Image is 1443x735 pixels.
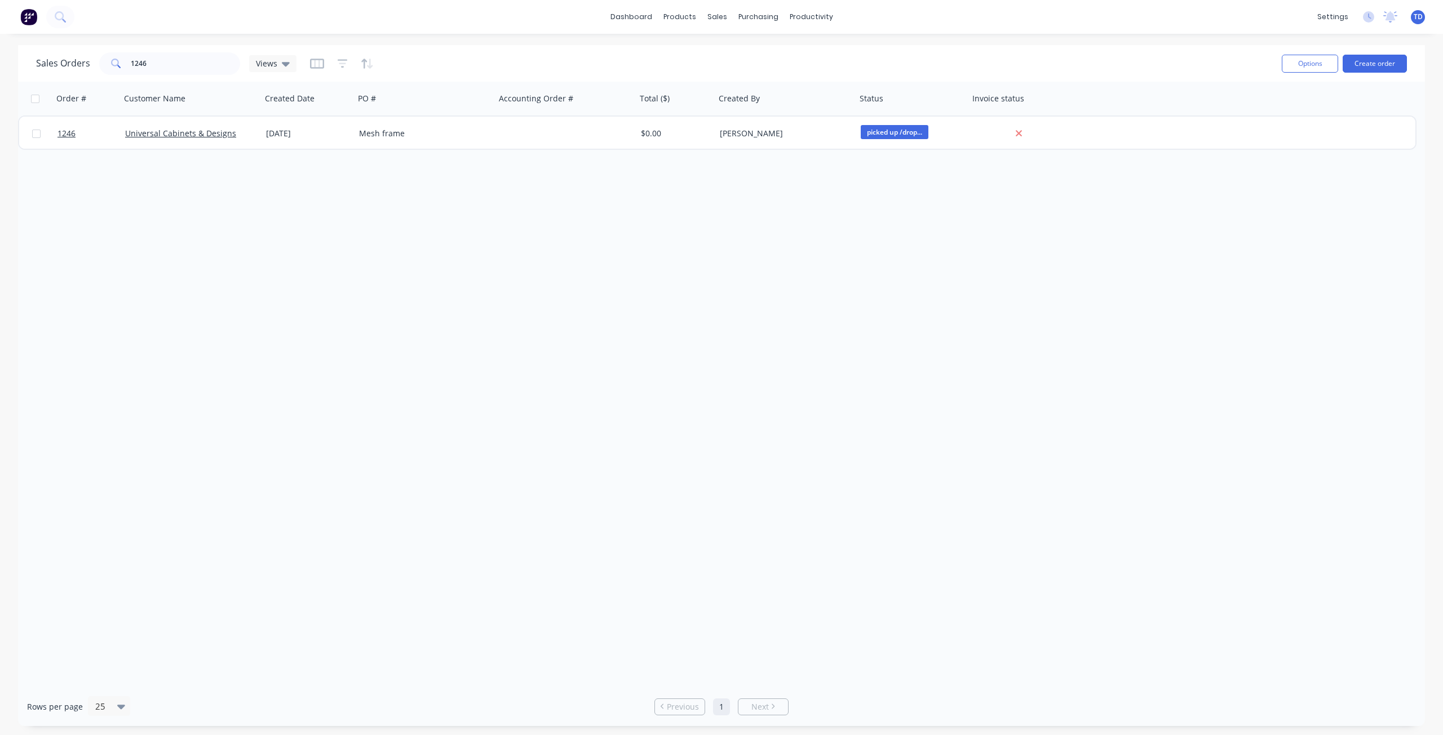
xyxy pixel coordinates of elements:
h1: Sales Orders [36,58,90,69]
div: purchasing [733,8,784,25]
div: products [658,8,702,25]
div: [PERSON_NAME] [720,128,845,139]
div: Total ($) [640,93,670,104]
div: PO # [358,93,376,104]
a: Next page [738,701,788,712]
span: picked up /drop... [861,125,928,139]
div: sales [702,8,733,25]
img: Factory [20,8,37,25]
div: Mesh frame [359,128,484,139]
span: 1246 [57,128,76,139]
a: Universal Cabinets & Designs [125,128,236,139]
div: Order # [56,93,86,104]
div: Created By [719,93,760,104]
a: dashboard [605,8,658,25]
div: productivity [784,8,839,25]
a: 1246 [57,117,125,150]
span: Next [751,701,769,712]
div: Status [860,93,883,104]
a: Page 1 is your current page [713,698,730,715]
input: Search... [131,52,241,75]
div: Invoice status [972,93,1024,104]
span: TD [1414,12,1423,22]
span: Rows per page [27,701,83,712]
a: Previous page [655,701,705,712]
button: Create order [1343,55,1407,73]
button: Options [1282,55,1338,73]
div: Created Date [265,93,315,104]
div: settings [1312,8,1354,25]
span: Previous [667,701,699,712]
div: Customer Name [124,93,185,104]
div: Accounting Order # [499,93,573,104]
div: [DATE] [266,128,350,139]
div: $0.00 [641,128,707,139]
ul: Pagination [650,698,793,715]
span: Views [256,57,277,69]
